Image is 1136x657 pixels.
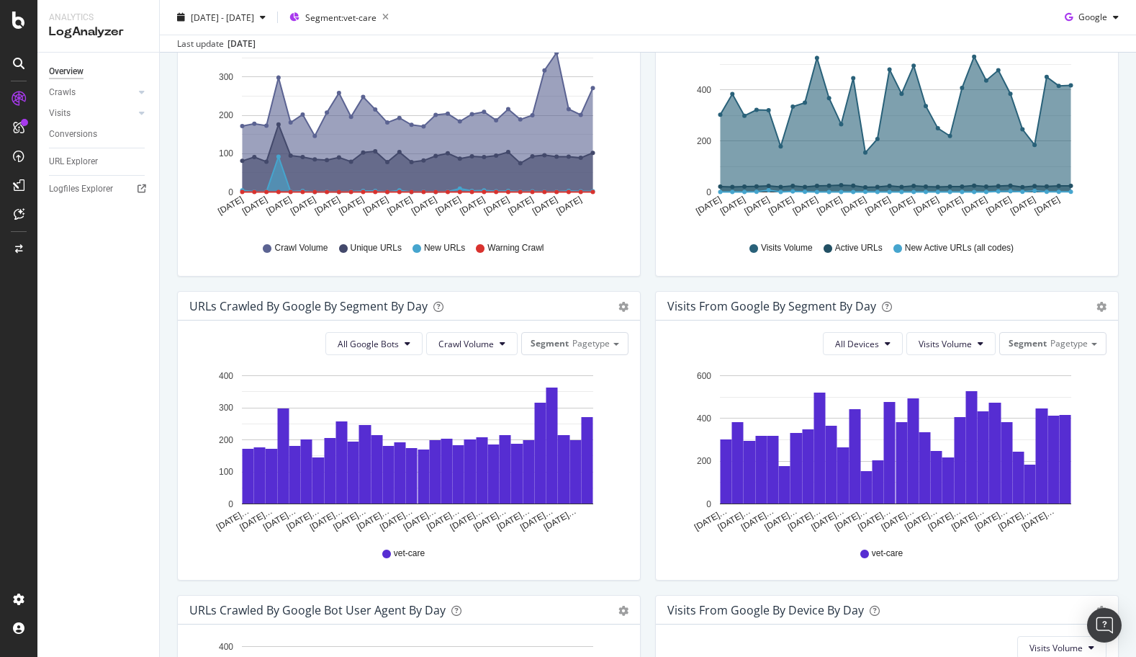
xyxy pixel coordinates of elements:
[49,64,149,79] a: Overview
[305,11,377,23] span: Segment: vet-care
[227,37,256,50] div: [DATE]
[697,85,711,95] text: 400
[410,195,438,217] text: [DATE]
[351,242,402,254] span: Unique URLs
[216,195,245,217] text: [DATE]
[49,106,135,121] a: Visits
[338,338,399,350] span: All Google Bots
[984,195,1013,217] text: [DATE]
[936,195,965,217] text: [DATE]
[49,12,148,24] div: Analytics
[506,195,535,217] text: [DATE]
[265,195,294,217] text: [DATE]
[219,110,233,120] text: 200
[426,332,518,355] button: Crawl Volume
[1078,11,1107,23] span: Google
[219,371,233,381] text: 400
[863,195,892,217] text: [DATE]
[219,403,233,413] text: 300
[219,72,233,82] text: 300
[791,195,820,217] text: [DATE]
[424,242,465,254] span: New URLs
[438,338,494,350] span: Crawl Volume
[49,182,149,197] a: Logfiles Explorer
[49,127,97,142] div: Conversions
[697,414,711,424] text: 400
[815,195,844,217] text: [DATE]
[767,195,795,217] text: [DATE]
[49,106,71,121] div: Visits
[189,367,628,534] svg: A chart.
[1087,608,1122,643] div: Open Intercom Messenger
[697,457,711,467] text: 200
[697,371,711,381] text: 600
[289,195,317,217] text: [DATE]
[228,187,233,197] text: 0
[960,195,989,217] text: [DATE]
[177,37,256,50] div: Last update
[835,242,883,254] span: Active URLs
[240,195,269,217] text: [DATE]
[482,195,511,217] text: [DATE]
[697,136,711,146] text: 200
[219,467,233,477] text: 100
[49,85,76,100] div: Crawls
[667,299,876,313] div: Visits from Google By Segment By Day
[49,154,149,169] a: URL Explorer
[325,332,423,355] button: All Google Bots
[219,642,233,652] text: 400
[618,606,628,616] div: gear
[1096,302,1106,312] div: gear
[555,195,584,217] text: [DATE]
[1009,337,1047,349] span: Segment
[1050,337,1088,349] span: Pagetype
[1096,606,1106,616] div: gear
[1033,195,1062,217] text: [DATE]
[694,195,723,217] text: [DATE]
[361,195,390,217] text: [DATE]
[189,28,628,228] svg: A chart.
[219,435,233,445] text: 200
[274,242,328,254] span: Crawl Volume
[618,302,628,312] div: gear
[49,64,84,79] div: Overview
[337,195,366,217] text: [DATE]
[835,338,879,350] span: All Devices
[919,338,972,350] span: Visits Volume
[189,603,446,617] div: URLs Crawled by Google bot User Agent By Day
[1029,642,1083,654] span: Visits Volume
[718,195,747,217] text: [DATE]
[572,337,610,349] span: Pagetype
[228,499,233,509] text: 0
[487,242,544,254] span: Warning Crawl
[706,499,711,509] text: 0
[888,195,916,217] text: [DATE]
[1009,195,1037,217] text: [DATE]
[761,242,813,254] span: Visits Volume
[743,195,772,217] text: [DATE]
[458,195,487,217] text: [DATE]
[706,187,711,197] text: 0
[49,85,135,100] a: Crawls
[905,242,1014,254] span: New Active URLs (all codes)
[394,547,425,560] span: vet-care
[667,367,1106,534] svg: A chart.
[49,127,149,142] a: Conversions
[49,182,113,197] div: Logfiles Explorer
[912,195,941,217] text: [DATE]
[191,11,254,23] span: [DATE] - [DATE]
[171,6,271,29] button: [DATE] - [DATE]
[839,195,868,217] text: [DATE]
[667,603,864,617] div: Visits From Google By Device By Day
[313,195,342,217] text: [DATE]
[1059,6,1124,29] button: Google
[434,195,463,217] text: [DATE]
[385,195,414,217] text: [DATE]
[189,299,428,313] div: URLs Crawled by Google By Segment By Day
[906,332,996,355] button: Visits Volume
[49,154,98,169] div: URL Explorer
[823,332,903,355] button: All Devices
[667,28,1106,228] div: A chart.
